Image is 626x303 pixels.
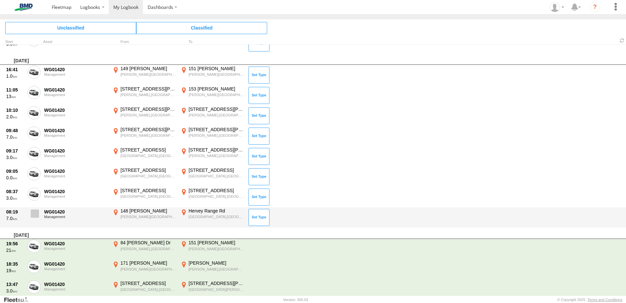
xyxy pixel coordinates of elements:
div: 84 [PERSON_NAME] Dr [120,240,176,246]
label: Click to View Event Location [179,66,245,85]
span: Click to view Classified Trips [136,22,267,34]
div: 09:05 [6,168,24,174]
div: Management [44,267,108,271]
div: WG01420 [44,107,108,113]
div: 3.0 [6,154,24,160]
div: Management [44,93,108,97]
div: WG01420 [44,281,108,287]
label: Click to View Event Location [179,86,245,105]
div: [STREET_ADDRESS][PERSON_NAME] [120,106,176,112]
div: [PERSON_NAME],[GEOGRAPHIC_DATA] [120,133,176,138]
div: 09:17 [6,148,24,154]
div: [GEOGRAPHIC_DATA],[GEOGRAPHIC_DATA] [120,153,176,158]
div: WG01420 [44,189,108,194]
div: WG01420 [44,148,108,154]
div: [STREET_ADDRESS][PERSON_NAME] [120,127,176,132]
button: Click to Set [249,209,269,226]
div: [STREET_ADDRESS][PERSON_NAME] [189,106,244,112]
div: WG01420 [44,87,108,93]
label: Click to View Event Location [111,280,177,299]
div: [PERSON_NAME],[GEOGRAPHIC_DATA] [189,133,244,138]
div: Version: 305.03 [283,298,308,302]
div: 153 [PERSON_NAME] [189,86,244,92]
span: Refresh [618,37,626,44]
div: [PERSON_NAME][GEOGRAPHIC_DATA],[GEOGRAPHIC_DATA] [189,247,244,251]
div: [STREET_ADDRESS] [189,167,244,173]
span: Click to view Unclassified Trips [5,22,136,34]
div: Management [44,194,108,198]
div: [PERSON_NAME],[GEOGRAPHIC_DATA] [120,113,176,117]
label: Click to View Event Location [111,240,177,259]
div: Management [44,72,108,76]
div: 13 [6,93,24,99]
div: WG01420 [44,128,108,133]
img: bmd-logo.svg [7,4,41,11]
div: WG01420 [44,261,108,267]
div: Management [44,287,108,291]
div: 09:48 [6,128,24,133]
div: [PERSON_NAME],[GEOGRAPHIC_DATA] [189,113,244,117]
div: [STREET_ADDRESS] [120,188,176,193]
button: Click to Set [249,87,269,104]
div: 18:35 [6,261,24,267]
div: 13:47 [6,281,24,287]
label: Click to View Event Location [111,106,177,125]
div: 7.0 [6,134,24,140]
div: [GEOGRAPHIC_DATA],[GEOGRAPHIC_DATA] [189,174,244,178]
div: [STREET_ADDRESS] [120,147,176,153]
i: ? [590,2,600,12]
label: Click to View Event Location [111,208,177,227]
label: Click to View Event Location [111,86,177,105]
div: [STREET_ADDRESS] [120,167,176,173]
button: Click to Set [249,107,269,124]
div: 21 [6,247,24,253]
label: Click to View Event Location [179,188,245,207]
div: 19 [6,268,24,273]
div: [PERSON_NAME][GEOGRAPHIC_DATA],[GEOGRAPHIC_DATA] [120,214,176,219]
div: [PERSON_NAME][GEOGRAPHIC_DATA],[GEOGRAPHIC_DATA] [120,267,176,272]
label: Click to View Event Location [111,188,177,207]
div: 1.0 [6,73,24,79]
div: Click to Sort [5,40,25,44]
label: Click to View Event Location [111,127,177,146]
div: [GEOGRAPHIC_DATA],[GEOGRAPHIC_DATA] [120,287,176,292]
div: [GEOGRAPHIC_DATA],[GEOGRAPHIC_DATA] [189,214,244,219]
button: Click to Set [249,148,269,165]
label: Click to View Event Location [111,260,177,279]
div: Management [44,154,108,158]
div: Management [44,113,108,117]
div: [PERSON_NAME],[GEOGRAPHIC_DATA] [120,92,176,97]
div: [PERSON_NAME][GEOGRAPHIC_DATA],[GEOGRAPHIC_DATA] [120,72,176,77]
div: Management [44,215,108,219]
label: Click to View Event Location [179,167,245,186]
div: WG01420 [44,67,108,72]
a: Visit our Website [4,296,34,303]
div: 151 [PERSON_NAME] [189,66,244,71]
div: Asset [43,40,109,44]
div: Management [44,174,108,178]
div: © Copyright 2025 - [557,298,622,302]
div: 08:19 [6,209,24,215]
div: 7.0 [6,215,24,221]
label: Click to View Event Location [179,208,245,227]
div: Management [44,133,108,137]
div: [GEOGRAPHIC_DATA][PERSON_NAME],[GEOGRAPHIC_DATA] [189,287,244,292]
div: 3.0 [6,288,24,294]
div: 08:37 [6,189,24,194]
label: Click to View Event Location [179,147,245,166]
div: WG01420 [44,168,108,174]
label: Click to View Event Location [179,260,245,279]
label: Click to View Event Location [179,240,245,259]
div: 149 [PERSON_NAME] [120,66,176,71]
label: Click to View Event Location [179,127,245,146]
div: [STREET_ADDRESS] [120,280,176,286]
div: WG01420 [44,241,108,247]
button: Click to Set [249,189,269,206]
div: 0.0 [6,175,24,181]
label: Click to View Event Location [111,66,177,85]
label: Click to View Event Location [179,280,245,299]
div: 10:10 [6,107,24,113]
div: 3.0 [6,195,24,201]
button: Click to Set [249,168,269,185]
div: WG01420 [44,209,108,215]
